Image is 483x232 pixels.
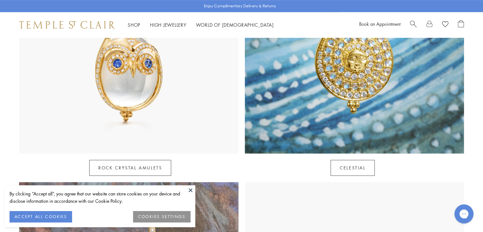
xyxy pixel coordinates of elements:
button: ACCEPT ALL COOKIES [10,211,72,222]
a: High JewelleryHigh Jewellery [150,22,186,28]
a: Rock Crystal Amulets [89,160,171,176]
a: Book an Appointment [359,21,400,27]
a: Celestial [331,160,375,176]
a: Open Shopping Bag [458,20,464,30]
div: By clicking “Accept all”, you agree that our website can store cookies on your device and disclos... [10,190,191,205]
a: World of [DEMOGRAPHIC_DATA]World of [DEMOGRAPHIC_DATA] [196,22,274,28]
iframe: Gorgias live chat messenger [451,202,477,226]
a: ShopShop [128,22,140,28]
img: Temple St. Clair [19,21,115,29]
p: Enjoy Complimentary Delivery & Returns [204,3,276,9]
a: View Wishlist [442,20,448,30]
nav: Main navigation [128,21,274,29]
a: Search [410,20,417,30]
button: COOKIES SETTINGS [133,211,191,222]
